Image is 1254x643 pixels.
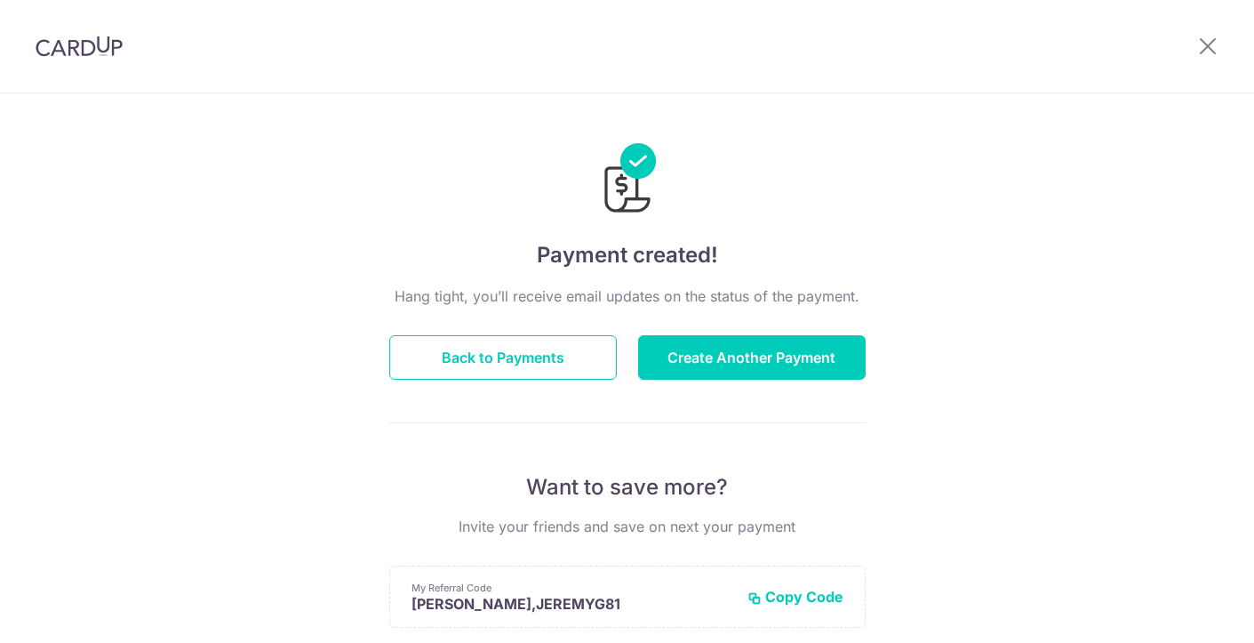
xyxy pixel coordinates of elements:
p: Want to save more? [389,473,866,502]
h4: Payment created! [389,239,866,271]
p: Hang tight, you’ll receive email updates on the status of the payment. [389,285,866,307]
button: Create Another Payment [638,335,866,380]
img: CardUp [36,36,123,57]
button: Copy Code [747,588,843,606]
p: [PERSON_NAME],JEREMYG81 [411,595,733,613]
p: Invite your friends and save on next your payment [389,516,866,537]
button: Back to Payments [389,335,617,380]
img: Payments [599,143,656,218]
p: My Referral Code [411,581,733,595]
